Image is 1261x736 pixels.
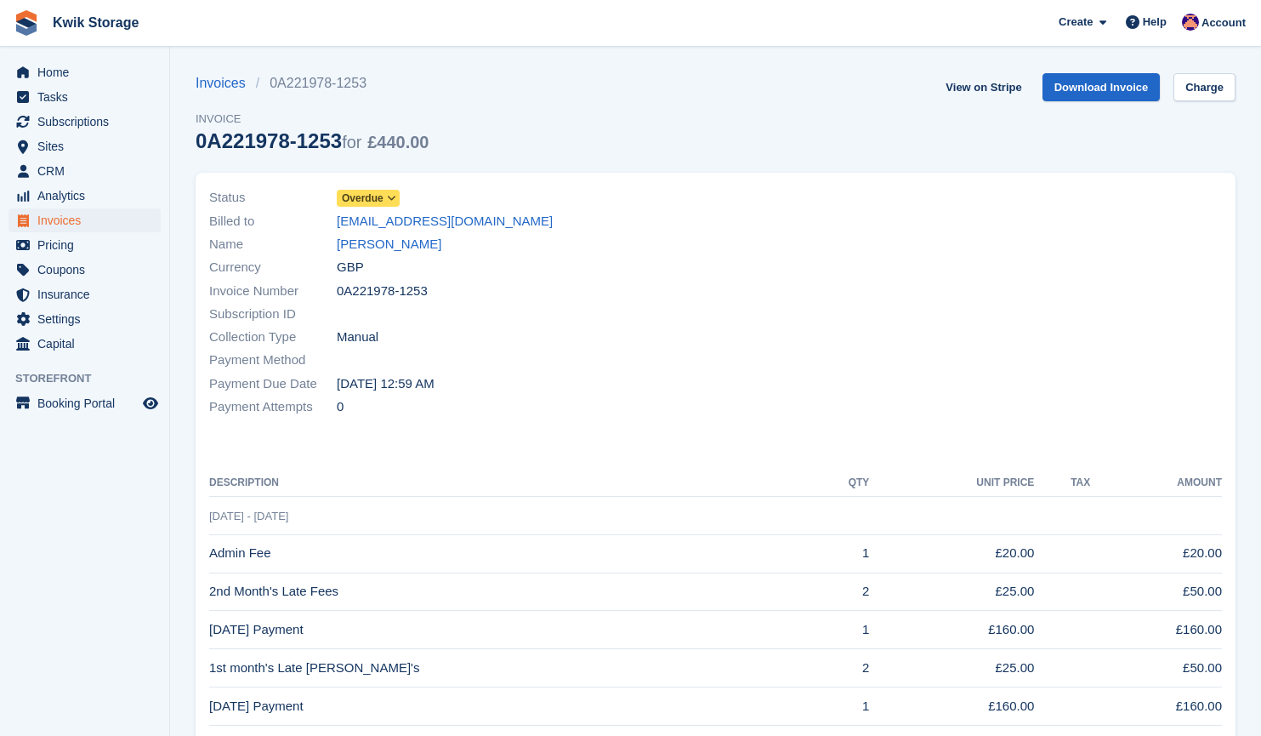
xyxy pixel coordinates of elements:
span: for [342,133,361,151]
span: Subscriptions [37,110,139,134]
span: Name [209,235,337,254]
nav: breadcrumbs [196,73,429,94]
td: £20.00 [1090,534,1222,573]
a: menu [9,258,161,282]
span: Invoices [37,208,139,232]
td: £25.00 [869,573,1034,611]
span: Payment Method [209,351,337,370]
a: Download Invoice [1042,73,1161,101]
span: Manual [337,328,378,347]
td: £160.00 [1090,611,1222,649]
td: £160.00 [869,688,1034,726]
a: Overdue [337,188,400,208]
span: Currency [209,258,337,277]
td: [DATE] Payment [209,688,809,726]
td: 1 [809,688,869,726]
span: 0A221978-1253 [337,282,428,301]
th: Amount [1090,470,1222,497]
a: [EMAIL_ADDRESS][DOMAIN_NAME] [337,212,553,231]
a: Invoices [196,73,256,94]
span: Tasks [37,85,139,109]
a: menu [9,60,161,84]
a: menu [9,85,161,109]
span: Capital [37,332,139,356]
td: £160.00 [1090,688,1222,726]
span: Home [37,60,139,84]
th: Tax [1034,470,1090,497]
a: menu [9,159,161,183]
td: 2 [809,573,869,611]
span: Booking Portal [37,391,139,415]
a: Kwik Storage [46,9,145,37]
img: Jade Stanley [1182,14,1199,31]
a: menu [9,307,161,331]
td: 1 [809,611,869,649]
a: menu [9,208,161,232]
span: [DATE] - [DATE] [209,510,288,522]
span: Status [209,188,337,208]
td: [DATE] Payment [209,611,809,649]
td: Admin Fee [209,534,809,573]
a: Preview store [140,393,161,414]
span: Billed to [209,212,337,231]
span: Overdue [342,191,383,206]
a: Charge [1173,73,1235,101]
a: menu [9,282,161,306]
span: Payment Attempts [209,397,337,417]
a: menu [9,233,161,257]
a: View on Stripe [939,73,1028,101]
span: 0 [337,397,344,417]
div: 0A221978-1253 [196,129,429,152]
td: £25.00 [869,649,1034,688]
td: £160.00 [869,611,1034,649]
td: £50.00 [1090,649,1222,688]
span: GBP [337,258,364,277]
a: menu [9,134,161,158]
td: 2 [809,649,869,688]
img: stora-icon-8386f47178a22dfd0bd8f6a31ec36ba5ce8667c1dd55bd0f319d3a0aa187defe.svg [14,10,39,36]
a: menu [9,110,161,134]
a: menu [9,184,161,208]
span: Insurance [37,282,139,306]
time: 2025-09-24 23:59:59 UTC [337,374,435,394]
a: menu [9,332,161,356]
span: Storefront [15,370,169,387]
span: CRM [37,159,139,183]
td: £50.00 [1090,573,1222,611]
span: Settings [37,307,139,331]
span: Account [1201,14,1246,31]
td: 1 [809,534,869,573]
span: Payment Due Date [209,374,337,394]
td: 1st month's Late [PERSON_NAME]'s [209,649,809,688]
th: Description [209,470,809,497]
span: £440.00 [367,133,429,151]
span: Pricing [37,233,139,257]
a: menu [9,391,161,415]
th: Unit Price [869,470,1034,497]
span: Analytics [37,184,139,208]
span: Sites [37,134,139,158]
th: QTY [809,470,869,497]
span: Coupons [37,258,139,282]
span: Invoice Number [209,282,337,301]
span: Invoice [196,111,429,128]
span: Help [1143,14,1167,31]
span: Subscription ID [209,305,337,324]
td: 2nd Month's Late Fees [209,573,809,611]
a: [PERSON_NAME] [337,235,441,254]
span: Collection Type [209,328,337,347]
td: £20.00 [869,534,1034,573]
span: Create [1059,14,1093,31]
